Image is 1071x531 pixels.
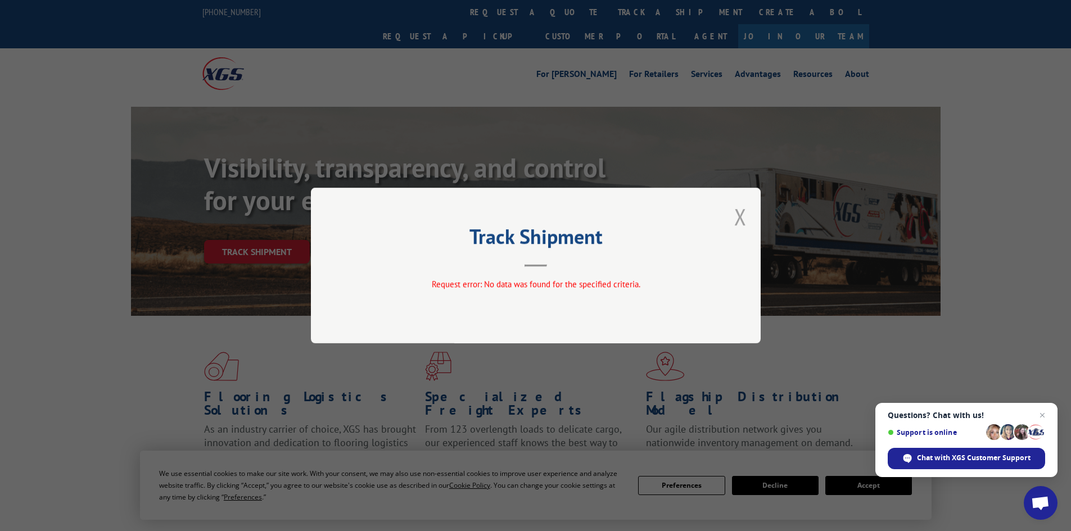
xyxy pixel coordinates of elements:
[734,202,747,232] button: Close modal
[888,428,982,437] span: Support is online
[888,448,1045,469] div: Chat with XGS Customer Support
[1024,486,1058,520] div: Open chat
[888,411,1045,420] span: Questions? Chat with us!
[431,279,640,289] span: Request error: No data was found for the specified criteria.
[917,453,1031,463] span: Chat with XGS Customer Support
[1036,409,1049,422] span: Close chat
[367,229,704,250] h2: Track Shipment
